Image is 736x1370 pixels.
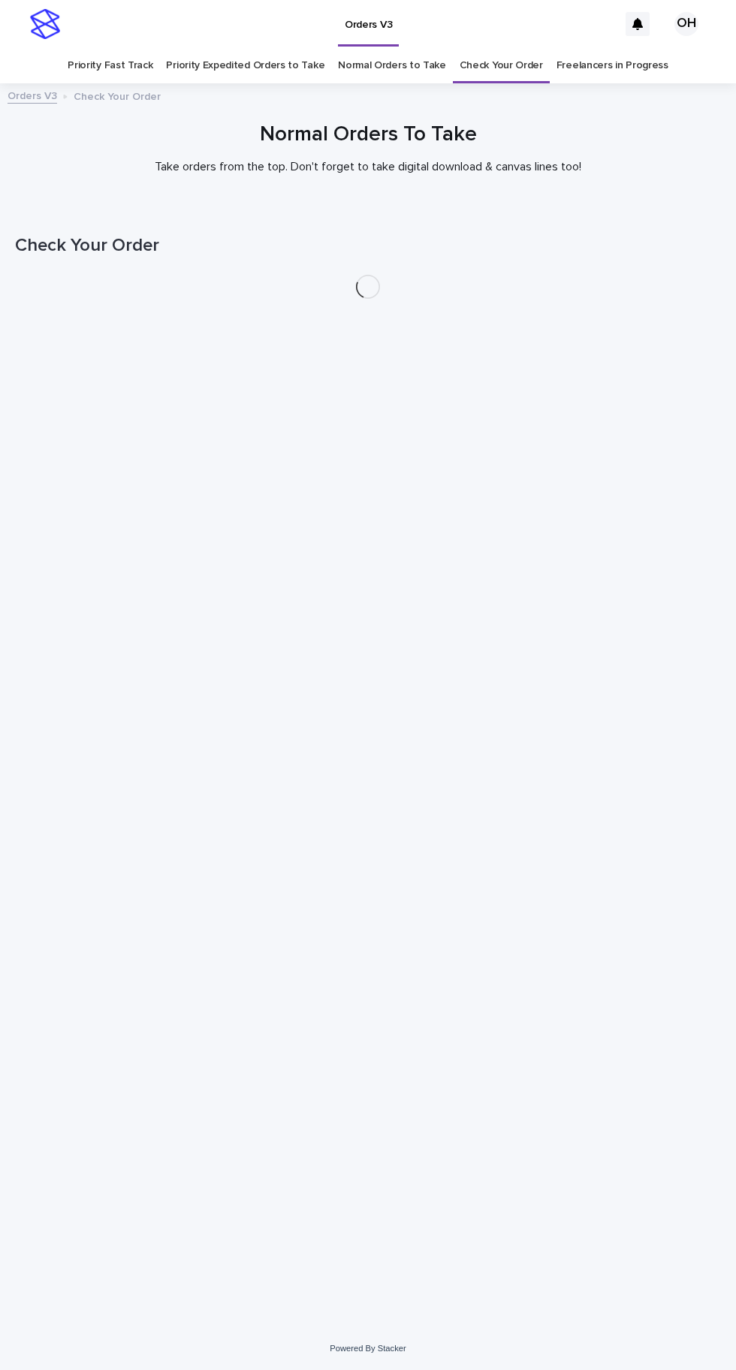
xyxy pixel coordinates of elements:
[30,9,60,39] img: stacker-logo-s-only.png
[557,48,668,83] a: Freelancers in Progress
[15,235,721,257] h1: Check Your Order
[68,160,668,174] p: Take orders from the top. Don't forget to take digital download & canvas lines too!
[8,86,57,104] a: Orders V3
[15,122,721,148] h1: Normal Orders To Take
[68,48,152,83] a: Priority Fast Track
[74,87,161,104] p: Check Your Order
[338,48,446,83] a: Normal Orders to Take
[166,48,324,83] a: Priority Expedited Orders to Take
[460,48,543,83] a: Check Your Order
[674,12,698,36] div: OH
[330,1344,406,1353] a: Powered By Stacker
